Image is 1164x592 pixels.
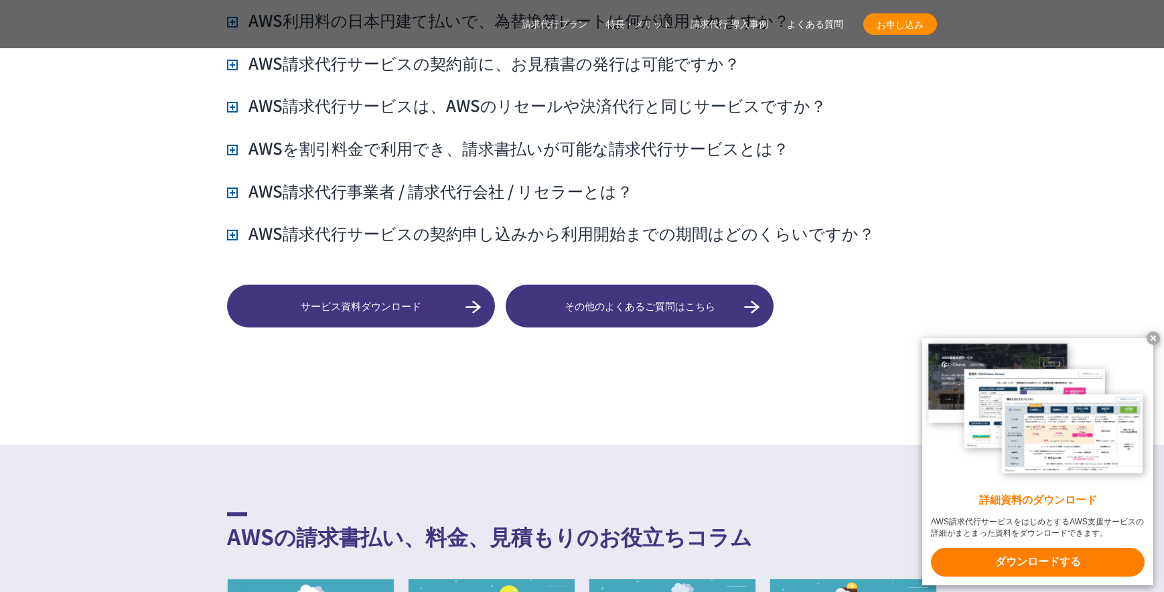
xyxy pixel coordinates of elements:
[227,137,789,159] h3: AWSを割引料金で利用でき、請求書払いが可能な請求代行サービスとは？
[227,285,495,327] a: サービス資料ダウンロード
[227,52,740,74] h3: AWS請求代行サービスの契約前に、お見積書の発行は可能ですか？
[863,17,937,31] span: お申し込み
[931,548,1145,577] x-t: ダウンロードする
[506,299,774,314] span: その他のよくあるご質問はこちら
[606,17,672,31] a: 特長・メリット
[863,13,937,35] a: お申し込み
[931,493,1145,508] x-t: 詳細資料のダウンロード
[787,17,843,31] a: よくある質問
[931,516,1145,539] x-t: AWS請求代行サービスをはじめとするAWS支援サービスの詳細がまとまった資料をダウンロードできます。
[922,338,1153,585] a: 詳細資料のダウンロード AWS請求代行サービスをはじめとするAWS支援サービスの詳細がまとまった資料をダウンロードできます。 ダウンロードする
[690,17,768,31] a: 請求代行 導入事例
[227,9,790,31] h3: AWS利用料の日本円建て払いで、為替換算レートは何が適用されますか？
[227,94,826,117] h3: AWS請求代行サービスは、AWSのリセールや決済代行と同じサービスですか？
[227,179,633,202] h3: AWS請求代行事業者 / 請求代行会社 / リセラーとは？
[227,222,875,244] h3: AWS請求代行サービスの契約申し込みから利用開始までの期間はどのくらいですか？
[227,299,495,314] span: サービス資料ダウンロード
[522,17,587,31] a: 請求代行プラン
[227,512,937,552] h2: AWSの請求書払い、料金、見積もりのお役立ちコラム
[506,285,774,327] a: その他のよくあるご質問はこちら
